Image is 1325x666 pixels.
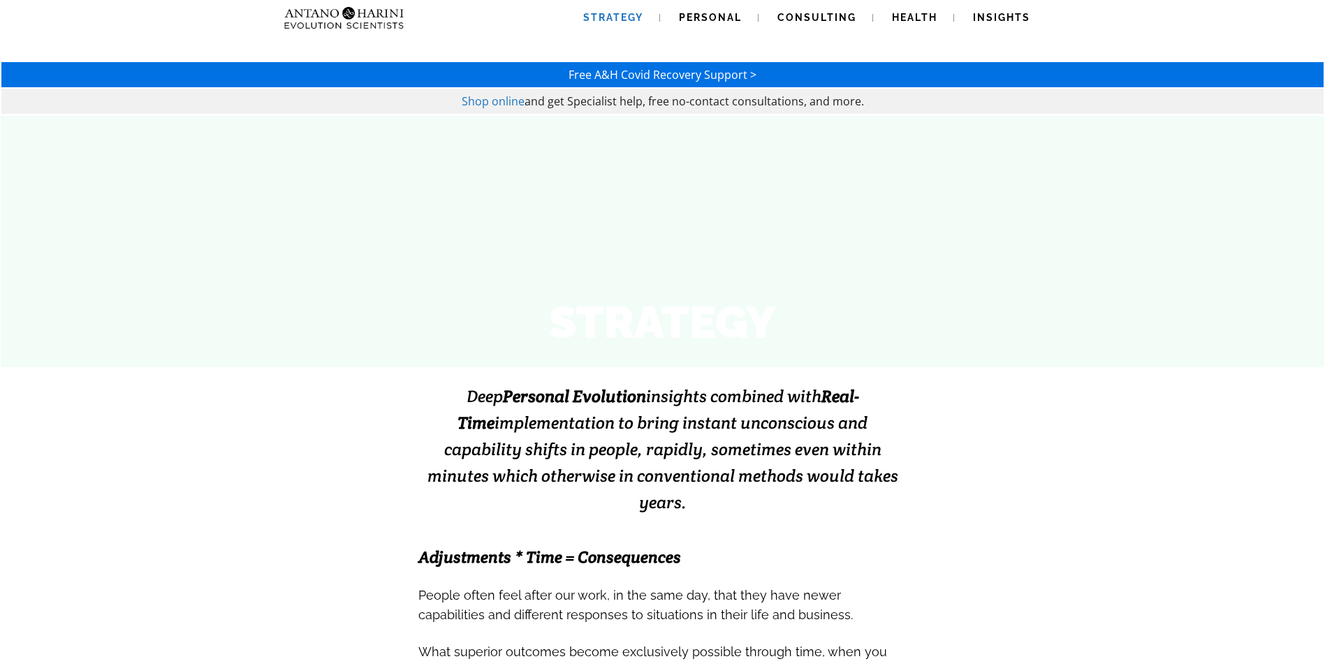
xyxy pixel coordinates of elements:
span: People often feel after our work, in the same day, that they have newer capabilities and differen... [418,588,853,622]
span: Deep insights combined with implementation to bring instant unconscious and capability shifts in ... [427,385,898,513]
strong: STRATEGY [549,296,776,348]
a: Shop online [462,94,525,109]
span: Strategy [583,12,643,23]
a: Free A&H Covid Recovery Support > [569,67,756,82]
span: Insights [973,12,1030,23]
span: Personal [679,12,742,23]
strong: Personal Evolution [503,385,646,407]
span: Consulting [777,12,856,23]
span: Health [892,12,937,23]
span: and get Specialist help, free no-contact consultations, and more. [525,94,864,109]
span: Adjustments * Time = Consequences [418,547,681,568]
